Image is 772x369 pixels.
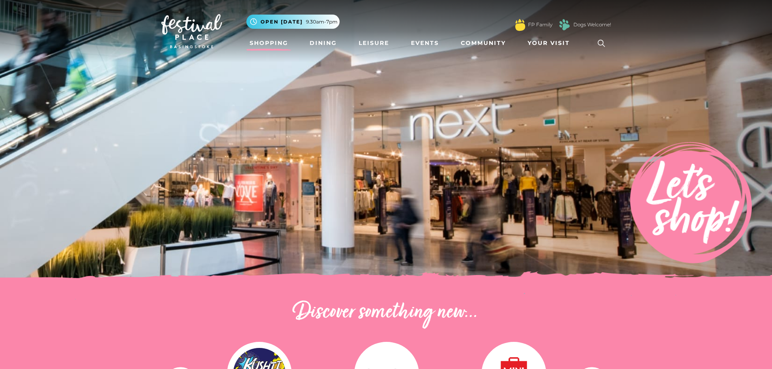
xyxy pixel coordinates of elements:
[573,21,611,28] a: Dogs Welcome!
[161,14,222,48] img: Festival Place Logo
[246,15,340,29] button: Open [DATE] 9.30am-7pm
[528,39,570,47] span: Your Visit
[306,18,338,26] span: 9.30am-7pm
[355,36,392,51] a: Leisure
[524,36,577,51] a: Your Visit
[528,21,552,28] a: FP Family
[246,36,291,51] a: Shopping
[161,300,611,326] h2: Discover something new...
[306,36,340,51] a: Dining
[408,36,442,51] a: Events
[261,18,303,26] span: Open [DATE]
[458,36,509,51] a: Community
